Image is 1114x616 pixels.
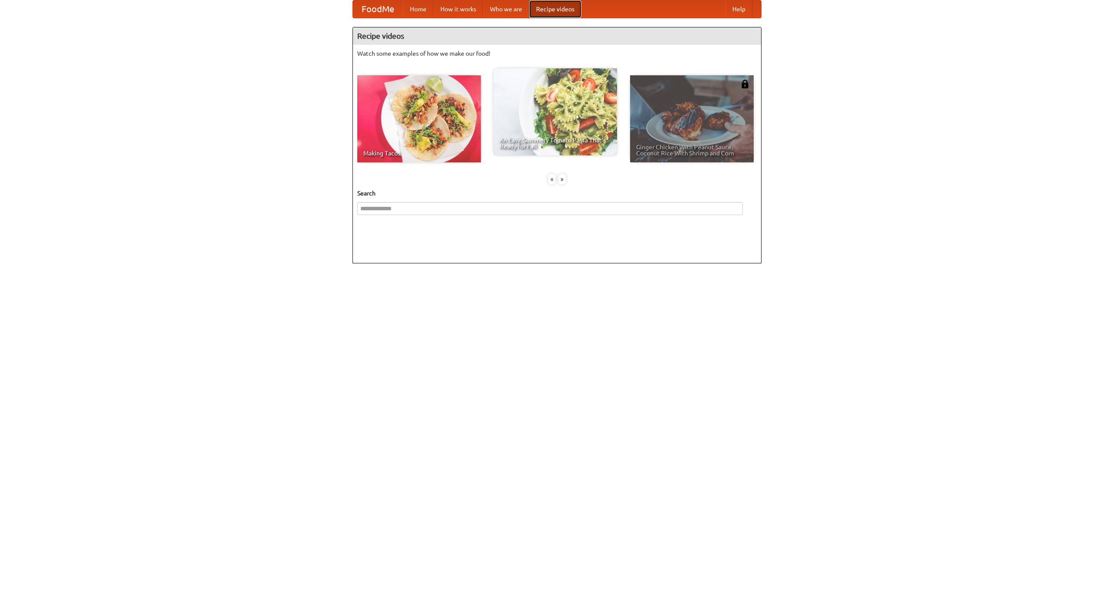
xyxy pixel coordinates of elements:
a: Who we are [483,0,529,18]
h4: Recipe videos [353,27,761,45]
span: An Easy, Summery Tomato Pasta That's Ready for Fall [500,137,611,149]
a: Help [725,0,752,18]
a: Recipe videos [529,0,581,18]
a: Making Tacos [357,75,481,162]
h5: Search [357,189,757,198]
div: » [558,174,566,185]
a: FoodMe [353,0,403,18]
a: How it works [433,0,483,18]
a: Home [403,0,433,18]
span: Making Tacos [363,150,475,156]
p: Watch some examples of how we make our food! [357,49,757,58]
img: 483408.png [741,80,749,88]
a: An Easy, Summery Tomato Pasta That's Ready for Fall [493,68,617,155]
div: « [548,174,556,185]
